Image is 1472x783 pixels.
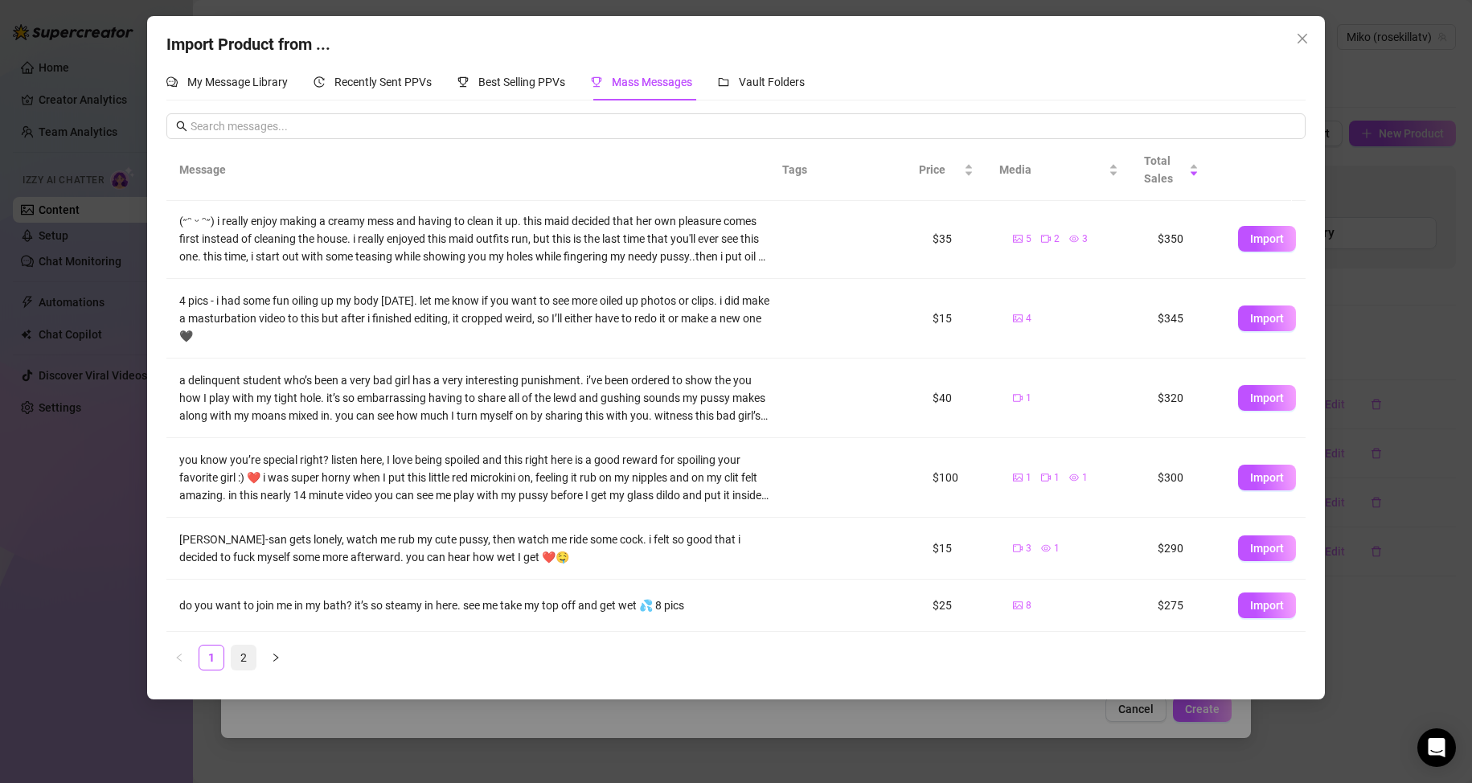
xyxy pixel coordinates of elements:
[920,359,1000,438] td: $40
[1069,234,1079,244] span: eye
[1238,305,1296,331] button: Import
[166,645,192,670] button: left
[1417,728,1456,767] div: Open Intercom Messenger
[1013,314,1023,323] span: picture
[166,76,178,88] span: comment
[179,371,770,424] div: a delinquent student who’s been a very bad girl has a very interesting punishment. i’ve been orde...
[1290,26,1315,51] button: Close
[739,76,805,88] span: Vault Folders
[1131,139,1212,201] th: Total Sales
[1238,226,1296,252] button: Import
[1238,465,1296,490] button: Import
[457,76,469,88] span: trophy
[1145,518,1225,580] td: $290
[718,76,729,88] span: folder
[1145,279,1225,359] td: $345
[1082,232,1088,247] span: 3
[1013,473,1023,482] span: picture
[1296,32,1309,45] span: close
[1026,391,1031,406] span: 1
[179,531,770,566] div: [PERSON_NAME]-san gets lonely, watch me rub my cute pussy, then watch me ride some cock. i felt s...
[1013,393,1023,403] span: video-camera
[920,279,1000,359] td: $15
[1054,541,1060,556] span: 1
[179,212,770,265] div: (˶ᵔ ᵕ ᵔ˶) i really enjoy making a creamy mess and having to clean it up. this maid decided that h...
[1054,232,1060,247] span: 2
[1145,199,1225,279] td: $350
[1290,32,1315,45] span: Close
[199,645,224,670] li: 1
[271,653,281,662] span: right
[591,76,602,88] span: trophy
[986,139,1131,201] th: Media
[191,117,1296,135] input: Search messages...
[1144,152,1186,187] span: Total Sales
[1026,541,1031,556] span: 3
[166,35,330,54] span: Import Product from ...
[166,139,769,201] th: Message
[1026,232,1031,247] span: 5
[187,76,288,88] span: My Message Library
[1013,601,1023,610] span: picture
[769,139,866,201] th: Tags
[906,139,986,201] th: Price
[1250,391,1284,404] span: Import
[478,76,565,88] span: Best Selling PPVs
[1013,543,1023,553] span: video-camera
[1041,234,1051,244] span: video-camera
[1250,542,1284,555] span: Import
[1145,438,1225,518] td: $300
[166,645,192,670] li: Previous Page
[1145,359,1225,438] td: $320
[1250,471,1284,484] span: Import
[920,438,1000,518] td: $100
[919,161,961,178] span: Price
[1013,234,1023,244] span: picture
[999,161,1105,178] span: Media
[1238,535,1296,561] button: Import
[231,645,256,670] li: 2
[263,645,289,670] button: right
[1026,311,1031,326] span: 4
[1026,598,1031,613] span: 8
[1250,312,1284,325] span: Import
[1041,473,1051,482] span: video-camera
[920,580,1000,632] td: $25
[1145,580,1225,632] td: $275
[920,199,1000,279] td: $35
[314,76,325,88] span: history
[179,451,770,504] div: you know you’re special right? listen here, I love being spoiled and this right here is a good re...
[179,596,770,614] div: do you want to join me in my bath? it’s so steamy in here. see me take my top off and get wet 💦 8...
[263,645,289,670] li: Next Page
[232,646,256,670] a: 2
[199,646,223,670] a: 1
[1082,470,1088,486] span: 1
[1054,470,1060,486] span: 1
[176,121,187,132] span: search
[1238,592,1296,618] button: Import
[334,76,432,88] span: Recently Sent PPVs
[1069,473,1079,482] span: eye
[1041,543,1051,553] span: eye
[174,653,184,662] span: left
[920,518,1000,580] td: $15
[612,76,692,88] span: Mass Messages
[1238,385,1296,411] button: Import
[179,292,770,345] div: 4 pics - i had some fun oiling up my body [DATE]. let me know if you want to see more oiled up ph...
[1250,232,1284,245] span: Import
[1026,470,1031,486] span: 1
[1250,599,1284,612] span: Import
